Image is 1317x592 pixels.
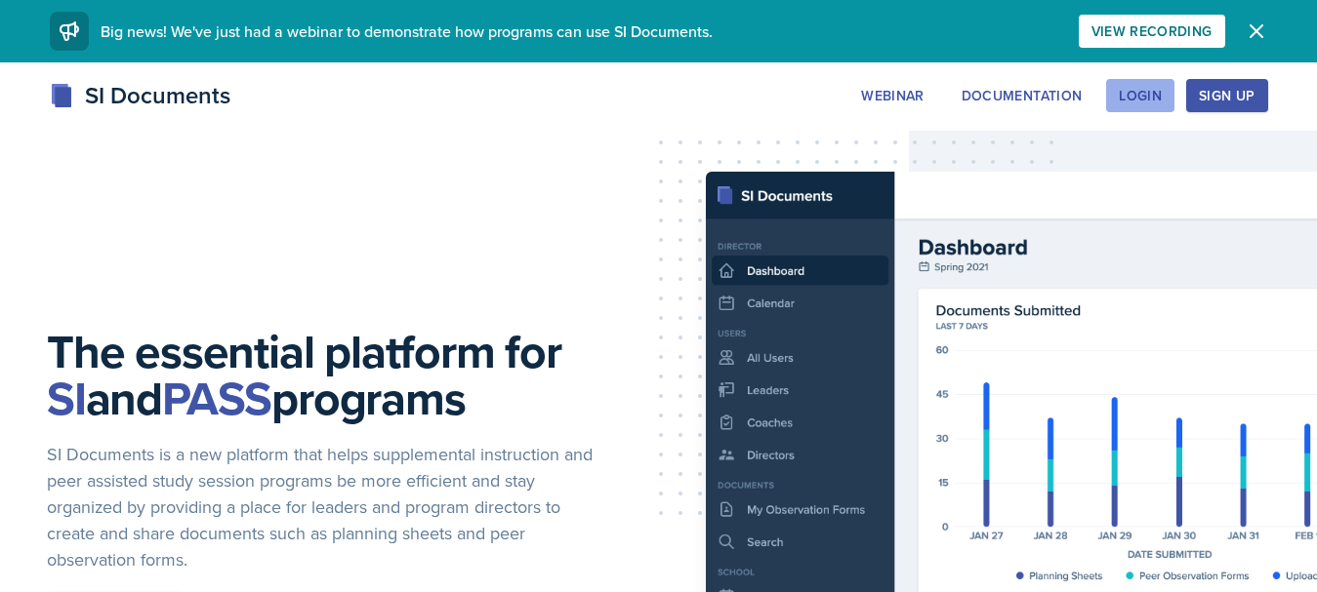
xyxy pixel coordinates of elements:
[1079,15,1225,48] button: View Recording
[50,78,230,113] div: SI Documents
[1091,23,1213,39] div: View Recording
[1186,79,1267,112] button: Sign Up
[962,88,1083,103] div: Documentation
[848,79,936,112] button: Webinar
[101,20,713,42] span: Big news! We've just had a webinar to demonstrate how programs can use SI Documents.
[1106,79,1174,112] button: Login
[1119,88,1162,103] div: Login
[1199,88,1255,103] div: Sign Up
[861,88,924,103] div: Webinar
[949,79,1095,112] button: Documentation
